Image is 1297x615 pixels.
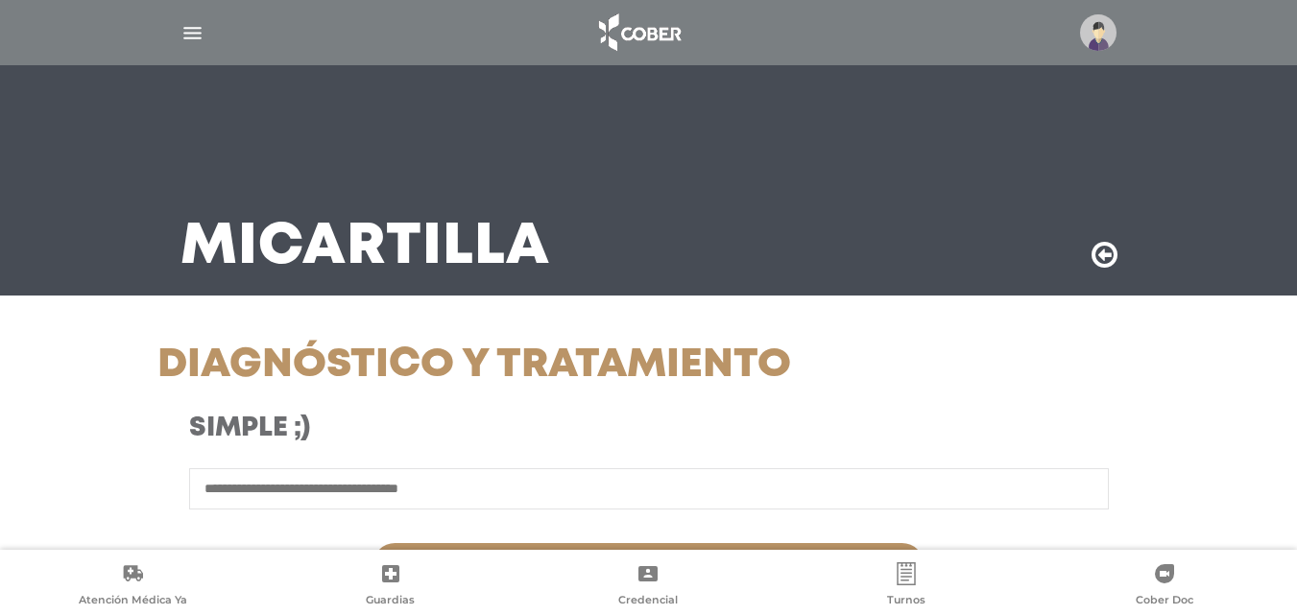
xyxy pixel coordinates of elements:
[180,223,550,272] h3: Mi Cartilla
[1080,14,1117,51] img: profile-placeholder.svg
[79,593,187,610] span: Atención Médica Ya
[1136,593,1193,610] span: Cober Doc
[157,342,804,390] h1: Diagnóstico y Tratamiento
[887,593,925,610] span: Turnos
[366,593,415,610] span: Guardias
[778,562,1036,611] a: Turnos
[189,413,772,445] h3: Simple ;)
[1035,562,1293,611] a: Cober Doc
[519,562,778,611] a: Credencial
[4,562,262,611] a: Atención Médica Ya
[262,562,520,611] a: Guardias
[618,593,678,610] span: Credencial
[180,21,204,45] img: Cober_menu-lines-white.svg
[588,10,689,56] img: logo_cober_home-white.png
